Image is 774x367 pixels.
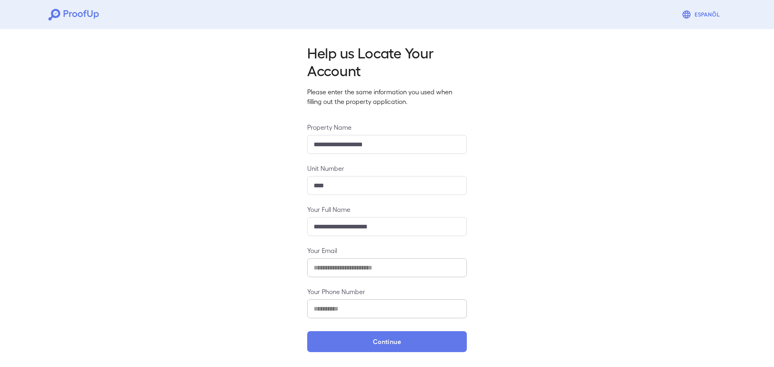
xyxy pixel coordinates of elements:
[307,122,467,132] label: Property Name
[307,44,467,79] h2: Help us Locate Your Account
[307,246,467,255] label: Your Email
[307,87,467,106] p: Please enter the same information you used when filling out the property application.
[307,287,467,296] label: Your Phone Number
[307,331,467,352] button: Continue
[307,164,467,173] label: Unit Number
[678,6,726,23] button: Espanõl
[307,205,467,214] label: Your Full Name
